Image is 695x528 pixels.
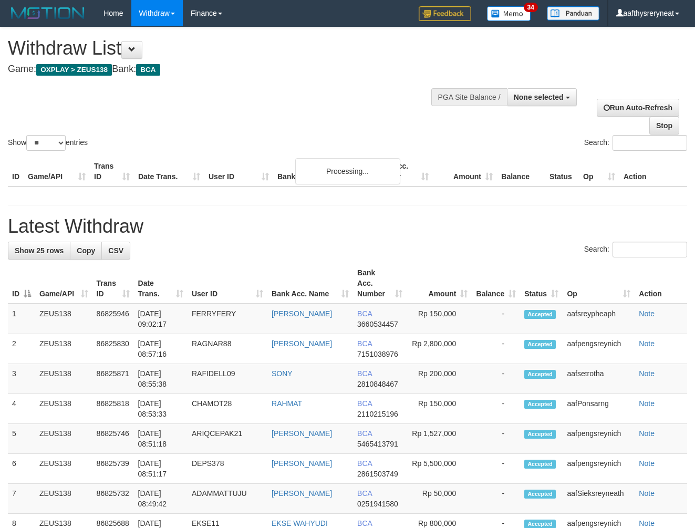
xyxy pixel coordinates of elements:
a: Note [639,309,655,318]
td: [DATE] 08:51:17 [134,454,188,484]
td: - [472,364,520,394]
a: Note [639,399,655,408]
a: Note [639,339,655,348]
span: Accepted [524,400,556,409]
span: BCA [357,459,372,468]
span: Copy 0251941580 to clipboard [357,500,398,508]
span: BCA [357,309,372,318]
td: Rp 50,000 [407,484,472,514]
h4: Game: Bank: [8,64,453,75]
td: [DATE] 09:02:17 [134,304,188,334]
td: aafsreypheaph [563,304,635,334]
td: - [472,394,520,424]
a: RAHMAT [272,399,302,408]
td: 3 [8,364,35,394]
a: Note [639,369,655,378]
td: ARIQCEPAK21 [188,424,267,454]
td: aafPonsarng [563,394,635,424]
td: [DATE] 08:57:16 [134,334,188,364]
span: OXPLAY > ZEUS138 [36,64,112,76]
th: ID: activate to sort column descending [8,263,35,304]
td: aafsetrotha [563,364,635,394]
a: [PERSON_NAME] [272,339,332,348]
a: Show 25 rows [8,242,70,260]
span: Accepted [524,340,556,349]
label: Search: [584,135,687,151]
img: panduan.png [547,6,599,20]
span: Accepted [524,460,556,469]
td: ZEUS138 [35,484,92,514]
a: [PERSON_NAME] [272,489,332,498]
td: Rp 150,000 [407,304,472,334]
span: Copy 3660534457 to clipboard [357,320,398,328]
a: SONY [272,369,293,378]
td: 86825830 [92,334,134,364]
th: Trans ID [90,157,134,187]
th: User ID [204,157,273,187]
span: Copy 2810848467 to clipboard [357,380,398,388]
th: Bank Acc. Number: activate to sort column ascending [353,263,407,304]
img: MOTION_logo.png [8,5,88,21]
td: - [472,484,520,514]
td: CHAMOT28 [188,394,267,424]
td: Rp 2,800,000 [407,334,472,364]
td: ZEUS138 [35,304,92,334]
th: Game/API: activate to sort column ascending [35,263,92,304]
td: ZEUS138 [35,394,92,424]
th: Action [635,263,687,304]
span: Copy 2861503749 to clipboard [357,470,398,478]
span: Accepted [524,490,556,499]
th: Status [545,157,579,187]
td: [DATE] 08:51:18 [134,424,188,454]
td: 86825739 [92,454,134,484]
th: Date Trans. [134,157,204,187]
span: Accepted [524,310,556,319]
td: 86825946 [92,304,134,334]
th: Op [579,157,619,187]
td: RAGNAR88 [188,334,267,364]
select: Showentries [26,135,66,151]
td: Rp 150,000 [407,394,472,424]
td: ZEUS138 [35,424,92,454]
td: - [472,304,520,334]
td: Rp 200,000 [407,364,472,394]
td: ZEUS138 [35,454,92,484]
td: - [472,424,520,454]
td: aafpengsreynich [563,334,635,364]
td: 86825818 [92,394,134,424]
td: [DATE] 08:49:42 [134,484,188,514]
a: [PERSON_NAME] [272,429,332,438]
span: Copy 7151038976 to clipboard [357,350,398,358]
th: Balance: activate to sort column ascending [472,263,520,304]
button: None selected [507,88,577,106]
td: DEPS378 [188,454,267,484]
a: [PERSON_NAME] [272,459,332,468]
td: 7 [8,484,35,514]
img: Feedback.jpg [419,6,471,21]
td: 6 [8,454,35,484]
th: Action [619,157,687,187]
a: Note [639,429,655,438]
th: Trans ID: activate to sort column ascending [92,263,134,304]
a: Run Auto-Refresh [597,99,679,117]
h1: Latest Withdraw [8,216,687,237]
a: Note [639,519,655,527]
label: Search: [584,242,687,257]
th: Game/API [24,157,90,187]
td: ZEUS138 [35,334,92,364]
th: Amount: activate to sort column ascending [407,263,472,304]
td: 4 [8,394,35,424]
th: Date Trans.: activate to sort column ascending [134,263,188,304]
th: Op: activate to sort column ascending [563,263,635,304]
span: BCA [357,339,372,348]
td: FERRYFERY [188,304,267,334]
td: Rp 5,500,000 [407,454,472,484]
span: BCA [357,429,372,438]
div: Processing... [295,158,400,184]
a: [PERSON_NAME] [272,309,332,318]
th: ID [8,157,24,187]
td: [DATE] 08:55:38 [134,364,188,394]
span: Show 25 rows [15,246,64,255]
span: BCA [136,64,160,76]
label: Show entries [8,135,88,151]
